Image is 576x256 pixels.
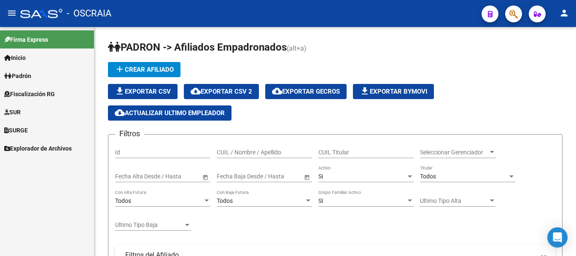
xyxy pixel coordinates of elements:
mat-icon: person [559,8,569,18]
button: Open calendar [302,172,311,181]
mat-icon: add [115,64,125,74]
span: Todos [115,197,131,204]
mat-icon: file_download [115,86,125,96]
div: Open Intercom Messenger [547,227,568,248]
span: SUR [4,108,21,117]
span: Padrón [4,71,31,81]
button: Exportar CSV [108,84,178,99]
button: Open calendar [201,172,210,181]
span: Inicio [4,53,26,62]
span: - OSCRAIA [67,4,111,23]
span: PADRON -> Afiliados Empadronados [108,41,287,53]
button: Exportar CSV 2 [184,84,259,99]
span: Si [318,197,323,204]
span: SURGE [4,126,28,135]
mat-icon: cloud_download [115,108,125,118]
span: Explorador de Archivos [4,144,72,153]
button: Actualizar ultimo Empleador [108,105,231,121]
button: Exportar GECROS [265,84,347,99]
button: Crear Afiliado [108,62,180,77]
span: Ultimo Tipo Baja [115,221,183,229]
span: Si [318,173,323,180]
span: Exportar Bymovi [360,88,427,95]
span: Todos [217,197,233,204]
span: Firma Express [4,35,48,44]
span: Actualizar ultimo Empleador [115,109,225,117]
h3: Filtros [115,128,144,140]
span: Crear Afiliado [115,66,174,73]
span: Exportar CSV [115,88,171,95]
mat-icon: cloud_download [272,86,282,96]
span: Todos [420,173,436,180]
span: Ultimo Tipo Alta [420,197,488,205]
span: Exportar GECROS [272,88,340,95]
span: Exportar CSV 2 [191,88,252,95]
mat-icon: menu [7,8,17,18]
mat-icon: file_download [360,86,370,96]
span: Seleccionar Gerenciador [420,149,488,156]
button: Exportar Bymovi [353,84,434,99]
input: Fecha inicio [217,173,248,180]
mat-icon: cloud_download [191,86,201,96]
input: Fecha inicio [115,173,146,180]
span: Fiscalización RG [4,89,55,99]
input: Fecha fin [153,173,194,180]
span: (alt+a) [287,44,307,52]
input: Fecha fin [255,173,296,180]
